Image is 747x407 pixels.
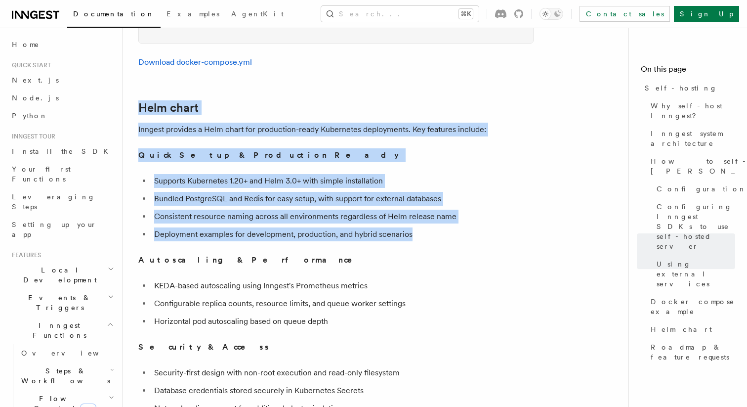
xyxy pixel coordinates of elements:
[151,297,534,311] li: Configurable replica counts, resource limits, and queue worker settings
[651,297,735,317] span: Docker compose example
[138,342,270,352] strong: Security & Access
[647,293,735,320] a: Docker compose example
[151,210,534,224] li: Consistent resource naming across all environments regardless of Helm release name
[231,10,284,18] span: AgentKit
[653,255,735,293] a: Using external services
[17,344,116,362] a: Overview
[12,76,59,84] span: Next.js
[138,57,252,67] a: Download docker-compose.yml
[580,6,670,22] a: Contact sales
[641,79,735,97] a: Self-hosting
[653,180,735,198] a: Configuration
[657,184,747,194] span: Configuration
[8,133,55,140] span: Inngest tour
[657,202,735,251] span: Configuring Inngest SDKs to use self-hosted server
[651,129,735,148] span: Inngest system architecture
[8,261,116,289] button: Local Development
[225,3,290,27] a: AgentKit
[647,320,735,338] a: Helm chart
[539,8,563,20] button: Toggle dark mode
[8,320,107,340] span: Inngest Functions
[8,36,116,53] a: Home
[647,97,735,125] a: Why self-host Inngest?
[321,6,479,22] button: Search...⌘K
[674,6,739,22] a: Sign Up
[151,227,534,241] li: Deployment examples for development, production, and hybrid scenarios
[8,293,108,313] span: Events & Triggers
[647,152,735,180] a: How to self-host [PERSON_NAME]
[12,147,114,155] span: Install the SDK
[161,3,225,27] a: Examples
[151,315,534,328] li: Horizontal pod autoscaling based on queue depth
[138,101,199,115] a: Helm chart
[8,289,116,317] button: Events & Triggers
[8,317,116,344] button: Inngest Functions
[67,3,161,28] a: Documentation
[647,338,735,366] a: Roadmap & feature requests
[12,94,59,102] span: Node.js
[151,174,534,188] li: Supports Kubernetes 1.20+ and Helm 3.0+ with simple installation
[17,362,116,390] button: Steps & Workflows
[657,259,735,289] span: Using external services
[8,142,116,160] a: Install the SDK
[12,193,95,211] span: Leveraging Steps
[8,107,116,125] a: Python
[151,192,534,206] li: Bundled PostgreSQL and Redis for easy setup, with support for external databases
[12,112,48,120] span: Python
[21,349,123,357] span: Overview
[166,10,219,18] span: Examples
[138,150,399,160] strong: Quick Setup & Production Ready
[8,71,116,89] a: Next.js
[8,216,116,243] a: Setting up your app
[8,160,116,188] a: Your first Functions
[12,221,97,238] span: Setting up your app
[138,123,534,136] p: Inngest provides a Helm chart for production-ready Kubernetes deployments. Key features include:
[8,265,108,285] span: Local Development
[151,384,534,398] li: Database credentials stored securely in Kubernetes Secrets
[459,9,473,19] kbd: ⌘K
[8,251,41,259] span: Features
[8,188,116,216] a: Leveraging Steps
[645,83,717,93] span: Self-hosting
[12,40,40,49] span: Home
[17,366,110,386] span: Steps & Workflows
[647,125,735,152] a: Inngest system architecture
[73,10,155,18] span: Documentation
[151,366,534,380] li: Security-first design with non-root execution and read-only filesystem
[651,101,735,121] span: Why self-host Inngest?
[651,324,712,334] span: Helm chart
[8,61,51,69] span: Quick start
[641,63,735,79] h4: On this page
[653,198,735,255] a: Configuring Inngest SDKs to use self-hosted server
[12,165,71,183] span: Your first Functions
[8,89,116,107] a: Node.js
[138,255,366,265] strong: Autoscaling & Performance
[651,342,735,362] span: Roadmap & feature requests
[151,279,534,293] li: KEDA-based autoscaling using Inngest's Prometheus metrics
